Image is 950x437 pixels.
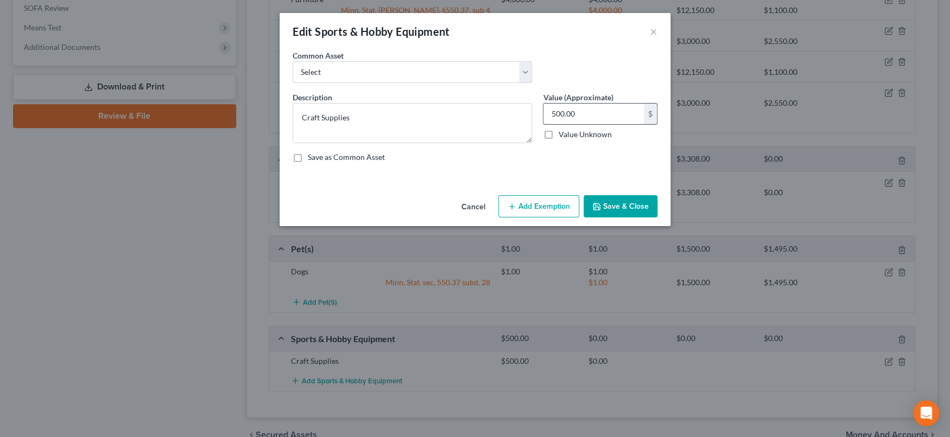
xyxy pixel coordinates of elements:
button: Cancel [453,196,494,218]
button: Add Exemption [498,195,579,218]
button: × [650,25,657,38]
div: $ [644,104,657,124]
label: Value Unknown [558,129,611,140]
div: Open Intercom Messenger [913,400,939,426]
span: Description [293,93,332,102]
div: Edit Sports & Hobby Equipment [293,24,450,39]
input: 0.00 [543,104,644,124]
label: Value (Approximate) [543,92,613,103]
label: Save as Common Asset [308,152,385,163]
label: Common Asset [293,50,344,61]
button: Save & Close [584,195,657,218]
